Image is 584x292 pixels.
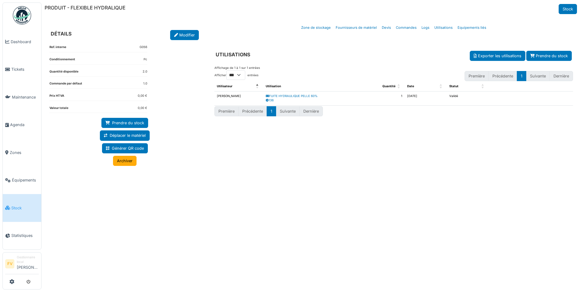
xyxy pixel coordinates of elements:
a: Zone de stockage [299,21,333,35]
span: Statistiques [11,233,39,238]
a: Stock [3,194,41,222]
dt: Conditionnement [49,57,75,64]
span: Stock [11,205,39,211]
li: [PERSON_NAME] [17,255,39,273]
h6: DÉTAILS [51,31,71,37]
span: Date [407,84,414,88]
a: Zones [3,139,41,167]
span: Quantité [382,84,396,88]
button: 1 [517,71,526,81]
span: Équipements [12,177,39,183]
span: Tickets [11,66,39,72]
button: 1 [267,106,276,116]
span: Utilisation [266,84,281,88]
span: Date: Activate to sort [440,82,443,91]
dd: 1.0 [143,81,147,86]
a: Modifier [170,30,199,40]
span: Dashboard [11,39,39,45]
button: Exporter les utilisations [470,51,525,61]
span: Zones [10,150,39,155]
a: 136 [266,99,274,102]
a: Prendre du stock [526,51,572,61]
a: Dashboard [3,28,41,56]
a: Maintenance [3,83,41,111]
a: FV Gestionnaire local[PERSON_NAME] [5,255,39,274]
span: Agenda [10,122,39,128]
dd: 0,00 € [138,106,147,110]
span: Statut [449,84,458,88]
span: Quantité: Activate to sort [397,82,401,91]
td: 1 [363,91,405,105]
a: Déplacer le matériel [100,130,150,140]
dd: Pc [144,57,147,62]
dt: Commande par défaut [49,81,82,88]
img: Badge_color-CXgf-gQk.svg [13,6,31,24]
dd: 2.0 [143,69,147,74]
span: Maintenance [12,94,39,100]
span: Utilisateur [217,84,232,88]
a: Générer QR code [102,143,148,153]
h6: UTILISATIONS [216,52,250,58]
label: Afficher entrées [214,70,258,80]
a: FUITE HYDRAULIQUE PELLE 60% [266,94,318,98]
div: Affichage de 1 à 1 sur 1 entrées [214,66,260,70]
td: Validé [447,91,489,105]
select: Afficherentrées [226,70,245,80]
a: Archiver [113,156,137,166]
td: [PERSON_NAME] [214,91,263,105]
h6: PRODUIT - FLEXIBLE HYDRALIQUE [45,5,126,11]
dt: Prix HTVA [49,94,64,101]
dt: Ref. interne [49,45,66,52]
span: Utilisateur: Activate to invert sorting [256,82,260,91]
a: Prendre du stock [101,118,148,128]
dt: Valeur totale [49,106,68,113]
dd: G056 [140,45,147,50]
a: Agenda [3,111,41,139]
a: Fournisseurs de matériel [333,21,379,35]
dd: 0,00 € [138,94,147,98]
a: Utilisations [432,21,455,35]
a: Tickets [3,56,41,84]
nav: pagination [214,106,573,116]
td: [DATE] [405,91,447,105]
div: Gestionnaire local [17,255,39,264]
a: Devis [379,21,393,35]
a: Equipements liés [455,21,489,35]
li: FV [5,259,14,268]
a: Stock [559,4,577,14]
span: Statut: Activate to sort [481,82,485,91]
a: Commandes [393,21,419,35]
a: Logs [419,21,432,35]
nav: pagination [465,71,573,81]
dt: Quantité disponible [49,69,78,77]
a: Équipements [3,167,41,194]
a: Statistiques [3,222,41,250]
